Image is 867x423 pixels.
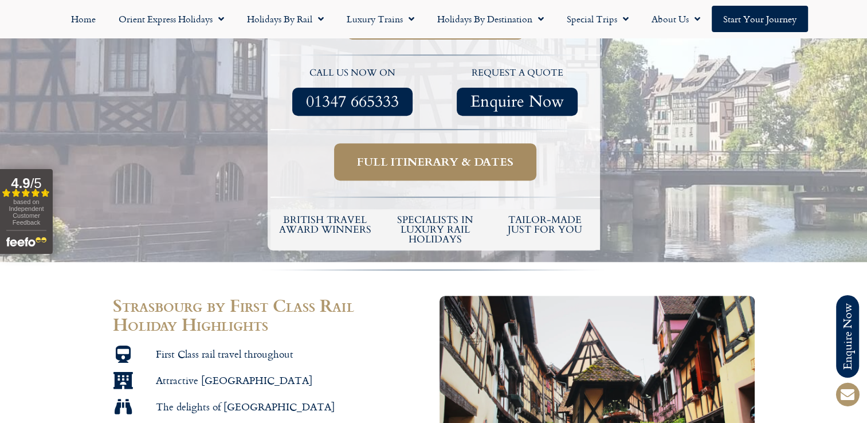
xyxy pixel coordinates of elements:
span: Attractive [GEOGRAPHIC_DATA] [153,374,312,387]
a: Start your Journey [712,6,808,32]
a: Home [60,6,107,32]
a: Special Trips [555,6,640,32]
a: Luxury Trains [335,6,426,32]
h6: Specialists in luxury rail holidays [386,215,484,244]
p: call us now on [276,66,430,81]
h2: Strasbourg by First Class Rail [113,296,428,315]
p: request a quote [441,66,594,81]
span: Full itinerary & dates [357,155,513,169]
span: The delights of [GEOGRAPHIC_DATA] [153,400,335,413]
span: First Class rail travel throughout [153,347,293,361]
a: Full itinerary & dates [334,143,536,181]
h5: tailor-made just for you [496,215,594,234]
a: Holidays by Destination [426,6,555,32]
h2: Holiday Highlights [113,315,428,334]
a: Orient Express Holidays [107,6,236,32]
a: About Us [640,6,712,32]
span: 01347 665333 [306,95,399,109]
a: 01347 665333 [292,88,413,116]
h5: British Travel Award winners [276,215,375,234]
a: Holidays by Rail [236,6,335,32]
a: Enquire Now [457,88,578,116]
span: Enquire Now [470,95,564,109]
nav: Menu [6,6,861,32]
